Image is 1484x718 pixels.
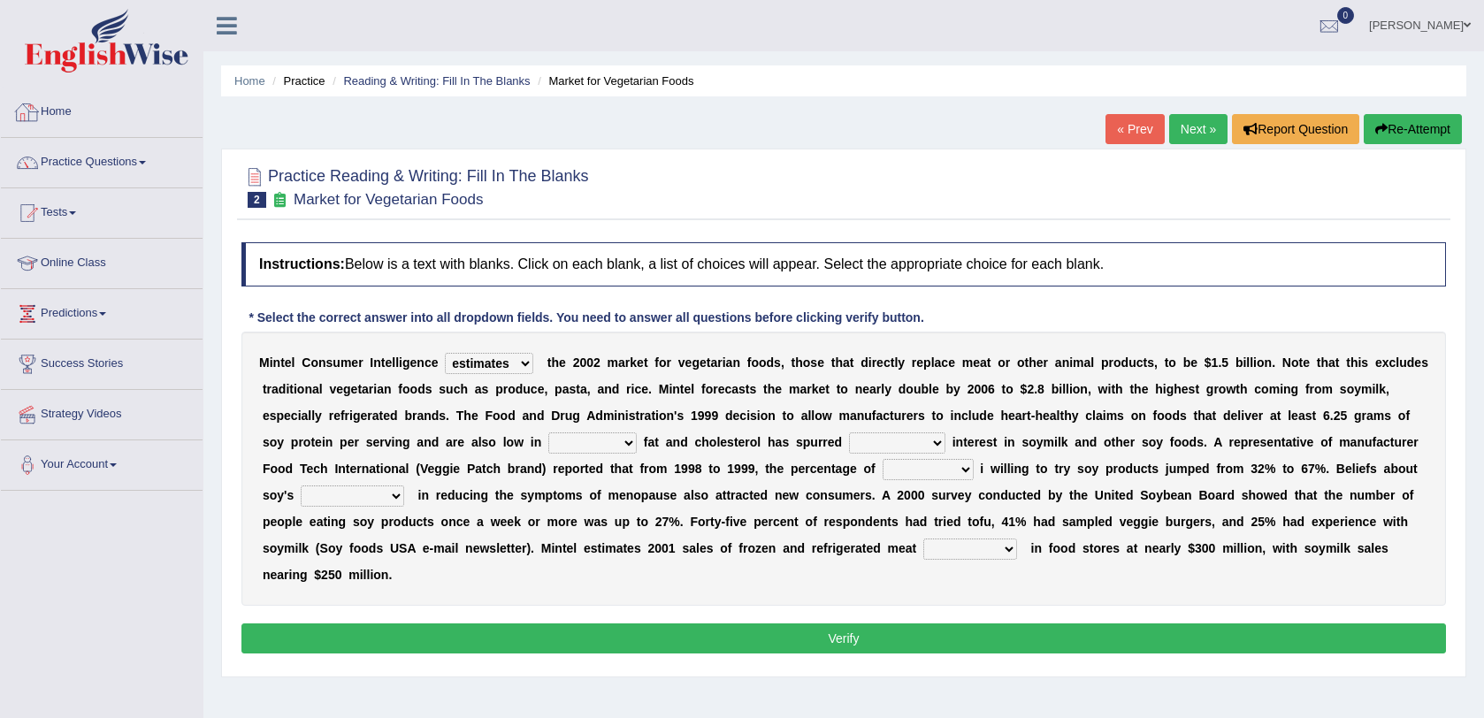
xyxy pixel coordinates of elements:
[1006,355,1010,370] b: r
[700,355,707,370] b: e
[669,382,672,396] b: i
[417,355,425,370] b: n
[1,289,203,333] a: Predictions
[248,192,266,208] span: 2
[392,355,395,370] b: l
[573,355,580,370] b: 2
[516,382,524,396] b: d
[685,382,692,396] b: e
[1002,382,1006,396] b: t
[336,382,343,396] b: e
[1021,382,1028,396] b: $
[1218,355,1221,370] b: .
[1375,355,1382,370] b: e
[310,355,318,370] b: o
[319,382,323,396] b: l
[286,382,289,396] b: i
[881,382,884,396] b: l
[1399,355,1407,370] b: u
[818,382,825,396] b: e
[402,355,410,370] b: g
[1044,355,1048,370] b: r
[1006,382,1014,396] b: o
[1396,355,1399,370] b: l
[1115,382,1123,396] b: h
[803,355,811,370] b: o
[631,382,635,396] b: i
[1069,382,1073,396] b: i
[988,382,995,396] b: 6
[1066,382,1069,396] b: l
[685,355,692,370] b: e
[439,382,446,396] b: s
[343,74,530,88] a: Reading & Writing: Fill In The Blanks
[1328,355,1335,370] b: a
[357,382,362,396] b: t
[625,355,630,370] b: r
[340,355,351,370] b: m
[1291,355,1299,370] b: o
[358,355,363,370] b: r
[1105,114,1164,144] a: « Prev
[551,355,559,370] b: h
[1,138,203,182] a: Practice Questions
[1389,355,1396,370] b: c
[271,192,289,209] small: Exam occurring question
[1232,114,1359,144] button: Report Question
[876,382,881,396] b: r
[731,382,738,396] b: a
[399,355,402,370] b: i
[1212,355,1219,370] b: 1
[544,382,547,396] b: ,
[980,355,987,370] b: a
[723,355,726,370] b: i
[273,355,281,370] b: n
[267,382,272,396] b: r
[1129,382,1134,396] b: t
[1098,382,1108,396] b: w
[410,382,418,396] b: o
[417,382,425,396] b: d
[272,382,279,396] b: a
[1346,355,1350,370] b: t
[1101,355,1109,370] b: p
[597,382,604,396] b: a
[1107,382,1111,396] b: i
[1084,355,1091,370] b: a
[289,382,294,396] b: t
[1335,355,1340,370] b: t
[792,355,796,370] b: t
[531,382,538,396] b: c
[1113,355,1121,370] b: o
[876,355,884,370] b: e
[799,382,807,396] b: a
[398,382,402,396] b: f
[508,382,516,396] b: o
[914,382,922,396] b: u
[835,355,843,370] b: h
[626,382,631,396] b: r
[923,355,931,370] b: p
[618,355,625,370] b: a
[1382,355,1389,370] b: x
[280,355,285,370] b: t
[373,382,377,396] b: i
[1183,355,1191,370] b: b
[241,242,1446,286] h4: Below is a text with blanks. Click on each blank, a list of choices will appear. Select the appro...
[604,382,612,396] b: n
[1174,382,1182,396] b: h
[241,623,1446,653] button: Verify
[1111,382,1115,396] b: t
[1052,382,1059,396] b: b
[948,355,955,370] b: e
[579,355,586,370] b: 0
[1029,355,1037,370] b: h
[241,164,589,208] h2: Practice Reading & Writing: Fill In The Blanks
[297,382,305,396] b: o
[1358,355,1361,370] b: i
[843,355,850,370] b: a
[587,382,591,396] b: ,
[1128,355,1136,370] b: u
[837,382,841,396] b: t
[562,382,570,396] b: a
